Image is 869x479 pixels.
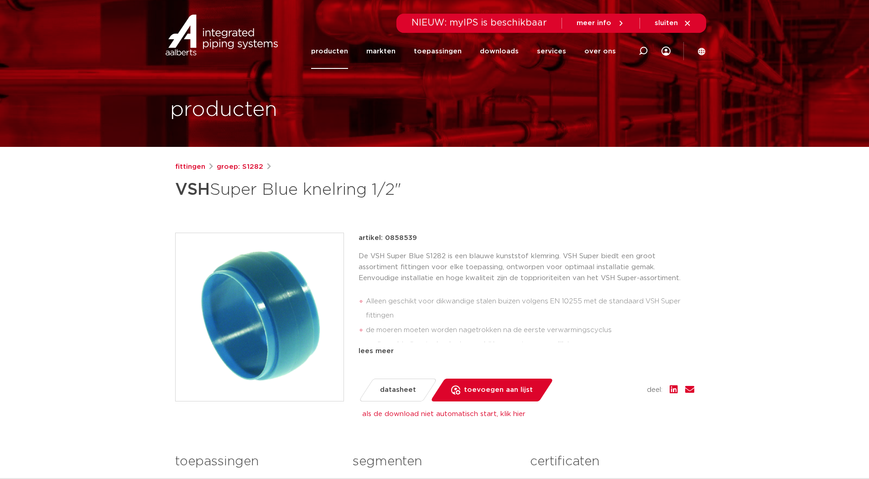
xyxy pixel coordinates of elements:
a: markten [366,34,395,69]
p: artikel: 0858539 [359,233,417,244]
a: meer info [577,19,625,27]
li: Alleen geschikt voor dikwandige stalen buizen volgens EN 10255 met de standaard VSH Super fittingen [366,294,694,323]
strong: VSH [175,182,210,198]
a: fittingen [175,161,205,172]
a: groep: S1282 [217,161,263,172]
p: De VSH Super Blue S1282 is een blauwe kunststof klemring. VSH Super biedt een groot assortiment f... [359,251,694,284]
h3: segmenten [353,453,516,471]
h1: producten [170,95,277,125]
img: Product Image for VSH Super Blue knelring 1/2" [176,233,343,401]
nav: Menu [311,34,616,69]
a: services [537,34,566,69]
span: toevoegen aan lijst [464,383,533,397]
a: sluiten [655,19,692,27]
a: als de download niet automatisch start, klik hier [362,411,526,417]
h1: Super Blue knelring 1/2" [175,176,518,203]
li: snelle verbindingstechnologie waarbij her-montage mogelijk is [366,338,694,352]
div: lees meer [359,346,694,357]
span: meer info [577,20,611,26]
div: my IPS [661,41,671,61]
span: datasheet [380,383,416,397]
h3: toepassingen [175,453,339,471]
a: datasheet [358,379,437,401]
a: downloads [480,34,519,69]
a: over ons [584,34,616,69]
h3: certificaten [530,453,694,471]
span: deel: [647,385,662,396]
li: de moeren moeten worden nagetrokken na de eerste verwarmingscyclus [366,323,694,338]
a: producten [311,34,348,69]
span: sluiten [655,20,678,26]
span: NIEUW: myIPS is beschikbaar [411,18,547,27]
a: toepassingen [414,34,462,69]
